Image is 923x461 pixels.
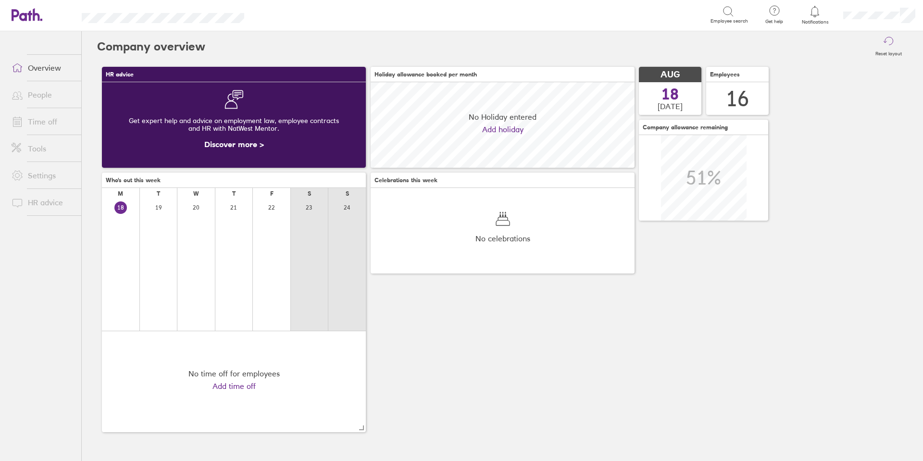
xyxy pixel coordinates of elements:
[870,48,908,57] label: Reset layout
[232,190,236,197] div: T
[870,31,908,62] button: Reset layout
[661,70,680,80] span: AUG
[270,10,295,19] div: Search
[482,125,524,134] a: Add holiday
[661,87,679,102] span: 18
[643,124,728,131] span: Company allowance remaining
[4,58,81,77] a: Overview
[212,382,256,390] a: Add time off
[658,102,683,111] span: [DATE]
[97,31,205,62] h2: Company overview
[118,190,123,197] div: M
[710,71,740,78] span: Employees
[469,112,536,121] span: No Holiday entered
[193,190,199,197] div: W
[799,19,831,25] span: Notifications
[270,190,274,197] div: F
[799,5,831,25] a: Notifications
[204,139,264,149] a: Discover more >
[4,139,81,158] a: Tools
[4,166,81,185] a: Settings
[4,85,81,104] a: People
[711,18,748,24] span: Employee search
[308,190,311,197] div: S
[106,177,161,184] span: Who's out this week
[374,177,437,184] span: Celebrations this week
[374,71,477,78] span: Holiday allowance booked per month
[726,87,749,111] div: 16
[346,190,349,197] div: S
[157,190,160,197] div: T
[4,112,81,131] a: Time off
[110,109,358,140] div: Get expert help and advice on employment law, employee contracts and HR with NatWest Mentor.
[188,369,280,378] div: No time off for employees
[4,193,81,212] a: HR advice
[759,19,790,25] span: Get help
[106,71,134,78] span: HR advice
[475,234,530,243] span: No celebrations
